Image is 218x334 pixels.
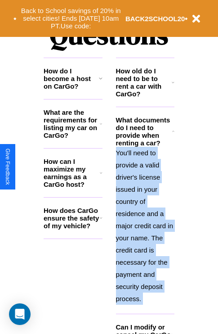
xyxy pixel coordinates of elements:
h3: What documents do I need to provide when renting a car? [116,116,173,147]
h3: How old do I need to be to rent a car with CarGo? [116,67,172,98]
b: BACK2SCHOOL20 [125,15,185,23]
button: Back to School savings of 20% in select cities! Ends [DATE] 10am PT.Use code: [17,5,125,32]
p: You'll need to provide a valid driver's license issued in your country of residence and a major c... [116,147,175,305]
h3: What are the requirements for listing my car on CarGo? [44,108,100,139]
div: Open Intercom Messenger [9,303,31,325]
h3: How does CarGo ensure the safety of my vehicle? [44,207,100,230]
h3: How do I become a host on CarGo? [44,67,99,90]
h3: How can I maximize my earnings as a CarGo host? [44,158,100,188]
div: Give Feedback [4,149,11,185]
